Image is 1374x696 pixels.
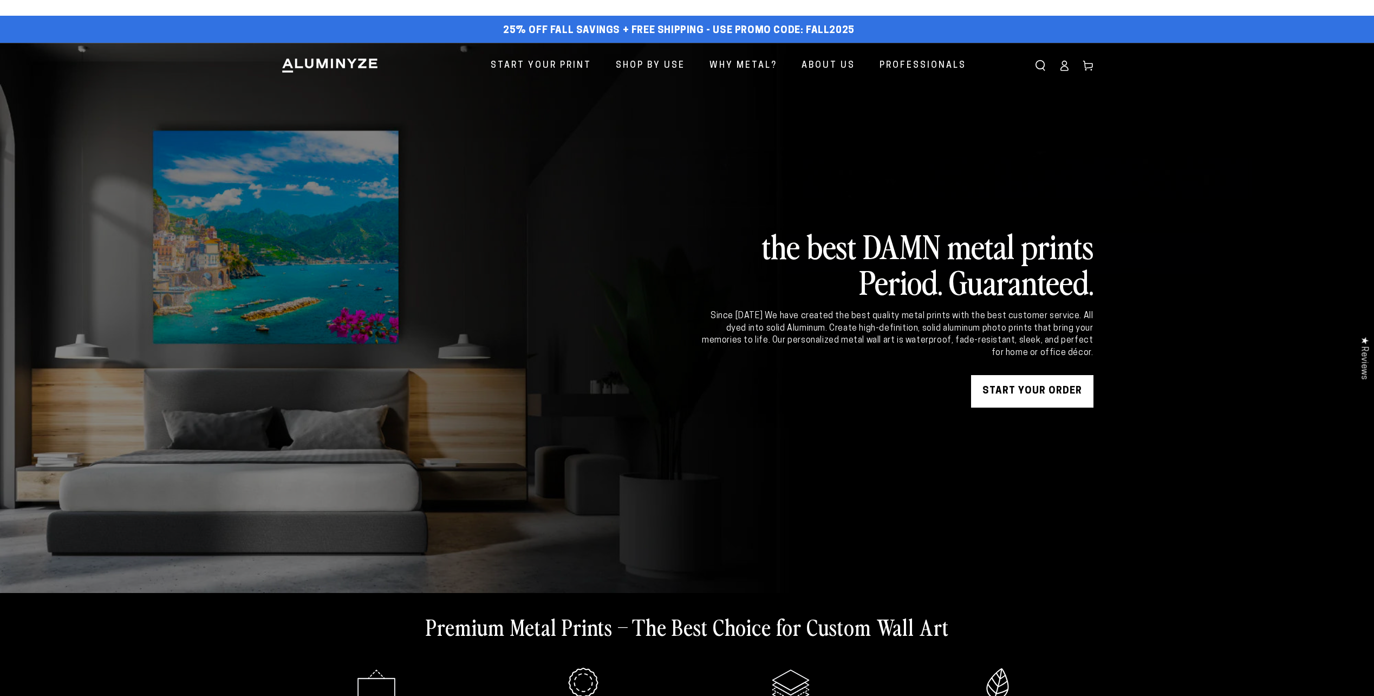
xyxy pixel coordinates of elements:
[700,310,1093,359] div: Since [DATE] We have created the best quality metal prints with the best customer service. All dy...
[701,51,785,80] a: Why Metal?
[971,375,1093,408] a: START YOUR Order
[503,25,855,37] span: 25% off FALL Savings + Free Shipping - Use Promo Code: FALL2025
[281,57,379,74] img: Aluminyze
[616,58,685,74] span: Shop By Use
[1353,328,1374,388] div: Click to open Judge.me floating reviews tab
[709,58,777,74] span: Why Metal?
[700,228,1093,299] h2: the best DAMN metal prints Period. Guaranteed.
[880,58,966,74] span: Professionals
[483,51,600,80] a: Start Your Print
[793,51,863,80] a: About Us
[1028,54,1052,78] summary: Search our site
[871,51,974,80] a: Professionals
[802,58,855,74] span: About Us
[491,58,591,74] span: Start Your Print
[608,51,693,80] a: Shop By Use
[426,613,949,641] h2: Premium Metal Prints – The Best Choice for Custom Wall Art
